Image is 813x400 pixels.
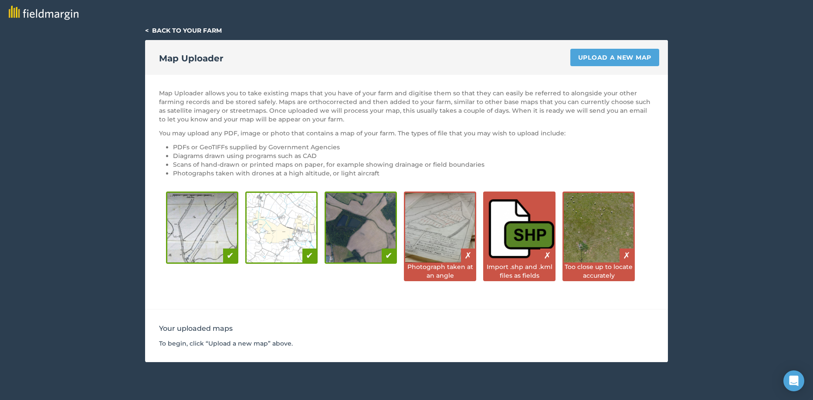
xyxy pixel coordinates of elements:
li: Scans of hand-drawn or printed maps on paper, for example showing drainage or field boundaries [173,160,654,169]
h3: Your uploaded maps [159,323,654,334]
div: Open Intercom Messenger [783,370,804,391]
a: < Back to your farm [145,27,222,34]
li: PDFs or GeoTIFFs supplied by Government Agencies [173,143,654,151]
div: ✗ [620,249,633,262]
img: Digital diagram is good [247,193,316,262]
div: Photograph taken at an angle [405,262,475,280]
img: Hand-drawn diagram is good [167,193,237,262]
img: Close up images are bad [564,193,633,262]
div: Import .shp and .kml files as fields [484,262,554,280]
p: Map Uploader allows you to take existing maps that you have of your farm and digitise them so tha... [159,89,654,124]
div: ✗ [461,249,475,262]
li: Photographs taken with drones at a high altitude, or light aircraft [173,169,654,178]
div: Too close up to locate accurately [564,262,633,280]
div: ✗ [540,249,554,262]
p: To begin, click “Upload a new map” above. [159,339,654,348]
div: ✔ [382,249,396,262]
div: ✔ [302,249,316,262]
p: You may upload any PDF, image or photo that contains a map of your farm. The types of file that y... [159,129,654,138]
img: fieldmargin logo [9,6,78,20]
li: Diagrams drawn using programs such as CAD [173,151,654,160]
a: Upload a new map [570,49,659,66]
img: Drone photography is good [326,193,396,262]
h2: Map Uploader [159,52,224,64]
img: Shapefiles are bad [484,193,554,262]
div: ✔ [223,249,237,262]
img: Photos taken at an angle are bad [405,193,475,262]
